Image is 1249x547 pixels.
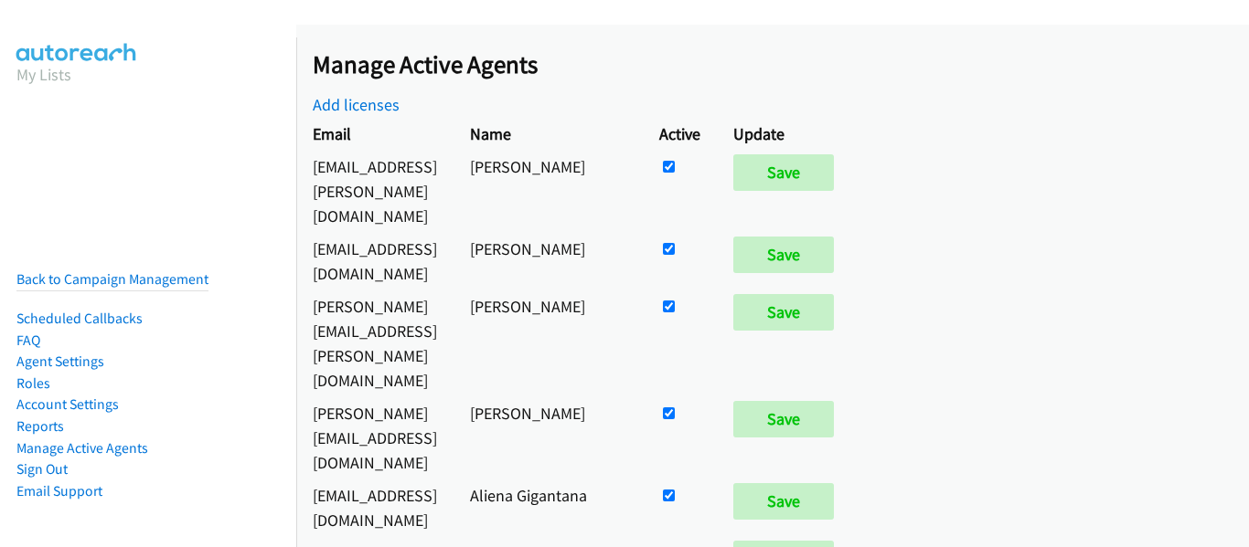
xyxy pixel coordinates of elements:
input: Save [733,154,834,191]
input: Save [733,401,834,437]
td: [PERSON_NAME][EMAIL_ADDRESS][DOMAIN_NAME] [296,396,454,479]
th: Active [643,117,717,150]
h2: Manage Active Agents [313,49,1249,80]
a: Add licenses [313,94,400,115]
a: My Lists [16,64,71,85]
th: Name [454,117,643,150]
a: Roles [16,374,50,392]
a: Agent Settings [16,352,104,370]
td: [PERSON_NAME] [454,396,643,479]
a: FAQ [16,331,40,349]
a: Manage Active Agents [16,439,148,457]
td: Aliena Gigantana [454,479,643,536]
a: Sign Out [16,460,68,478]
td: [EMAIL_ADDRESS][DOMAIN_NAME] [296,232,454,289]
input: Save [733,483,834,520]
a: Email Support [16,482,102,500]
td: [PERSON_NAME][EMAIL_ADDRESS][PERSON_NAME][DOMAIN_NAME] [296,289,454,396]
th: Update [717,117,859,150]
td: [EMAIL_ADDRESS][PERSON_NAME][DOMAIN_NAME] [296,150,454,232]
a: Scheduled Callbacks [16,310,143,327]
td: [PERSON_NAME] [454,289,643,396]
th: Email [296,117,454,150]
input: Save [733,237,834,273]
td: [PERSON_NAME] [454,232,643,289]
td: [EMAIL_ADDRESS][DOMAIN_NAME] [296,479,454,536]
td: [PERSON_NAME] [454,150,643,232]
input: Save [733,294,834,331]
a: Account Settings [16,395,119,413]
a: Back to Campaign Management [16,270,208,288]
a: Reports [16,417,64,435]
